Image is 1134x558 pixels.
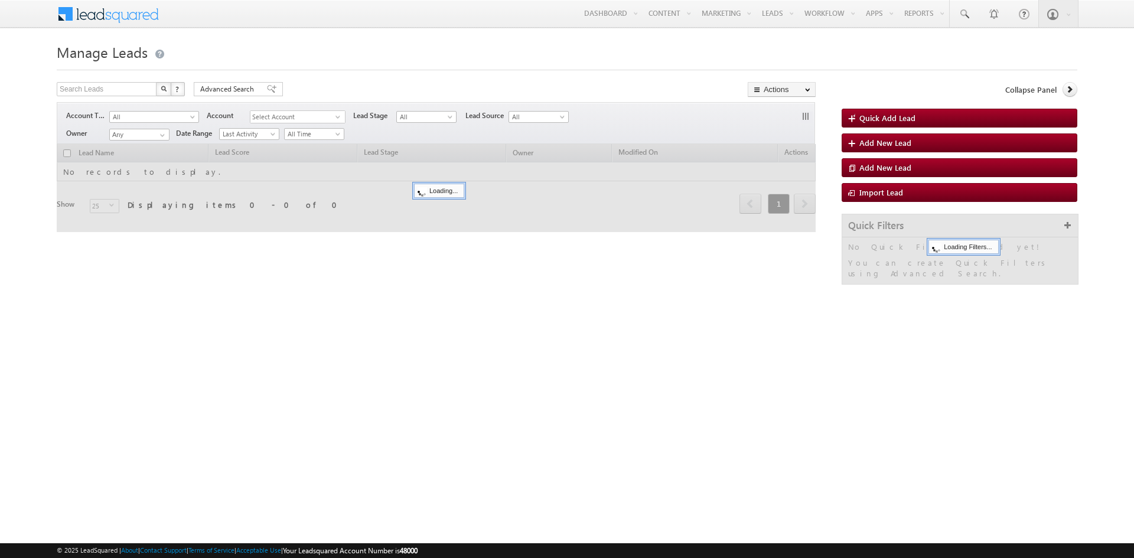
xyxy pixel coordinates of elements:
span: Lead Stage [353,110,396,121]
span: © 2025 LeadSquared | | | | | [57,545,418,556]
a: Terms of Service [188,546,234,554]
div: Loading Filters... [928,240,998,254]
span: All [110,112,191,122]
a: Contact Support [140,546,187,554]
span: 48000 [400,546,418,555]
span: Collapse Panel [1005,84,1057,95]
a: Last Activity [219,128,279,140]
span: Account [207,110,250,121]
span: All [397,112,453,122]
span: Advanced Search [200,84,258,94]
span: Select Account [250,111,335,123]
a: All [509,111,569,123]
div: Select Account [250,110,346,123]
span: Add New Lead [859,138,911,148]
a: Acceptable Use [236,546,281,554]
span: select [335,114,345,119]
span: Account Type [66,110,109,121]
span: ? [175,84,181,94]
span: Lead Source [465,110,509,121]
div: Loading... [414,184,464,198]
span: All [509,112,565,122]
span: Last Activity [220,129,276,139]
img: Search [161,86,167,92]
span: Import Lead [859,187,903,197]
span: Manage Leads [57,43,148,61]
button: Actions [748,82,816,97]
span: Date Range [176,128,219,139]
input: Type to Search [109,129,170,141]
span: Owner [66,128,109,139]
span: All Time [285,129,341,139]
a: All Time [284,128,344,140]
a: All [396,111,457,123]
span: Your Leadsquared Account Number is [283,546,418,555]
button: ? [171,82,185,96]
span: Quick Add Lead [859,113,915,123]
a: About [121,546,138,554]
span: Add New Lead [859,162,911,172]
a: All [109,111,199,123]
a: Show All Items [154,129,168,141]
